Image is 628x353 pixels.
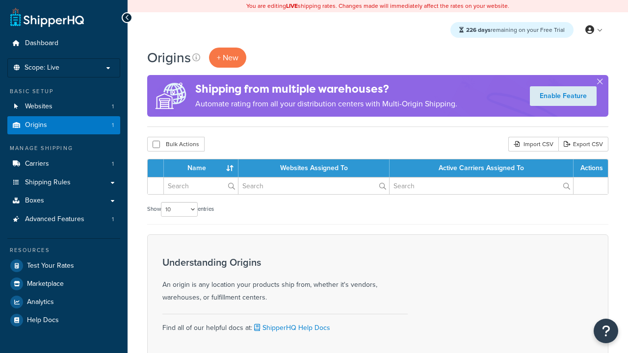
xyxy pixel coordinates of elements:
[450,22,574,38] div: remaining on your Free Trial
[7,144,120,152] div: Manage Shipping
[7,246,120,254] div: Resources
[147,137,205,151] button: Bulk Actions
[7,155,120,173] a: Carriers 1
[7,116,120,134] li: Origins
[27,298,54,306] span: Analytics
[390,177,573,194] input: Search
[558,137,608,151] a: Export CSV
[112,215,114,224] span: 1
[238,177,389,194] input: Search
[27,262,74,270] span: Test Your Rates
[10,7,84,27] a: ShipperHQ Home
[195,97,457,111] p: Automate rating from all your distribution centers with Multi-Origin Shipping.
[25,197,44,205] span: Boxes
[147,48,191,67] h1: Origins
[27,280,64,288] span: Marketplace
[286,1,298,10] b: LIVE
[147,202,214,217] label: Show entries
[25,39,58,48] span: Dashboard
[7,34,120,52] a: Dashboard
[7,87,120,96] div: Basic Setup
[7,293,120,311] a: Analytics
[147,75,195,117] img: ad-origins-multi-dfa493678c5a35abed25fd24b4b8a3fa3505936ce257c16c00bdefe2f3200be3.png
[25,121,47,129] span: Origins
[594,319,618,343] button: Open Resource Center
[390,159,574,177] th: Active Carriers Assigned To
[7,192,120,210] a: Boxes
[7,116,120,134] a: Origins 1
[530,86,597,106] a: Enable Feature
[25,215,84,224] span: Advanced Features
[164,159,238,177] th: Name
[162,257,408,268] h3: Understanding Origins
[7,210,120,228] a: Advanced Features 1
[508,137,558,151] div: Import CSV
[25,64,59,72] span: Scope: Live
[161,202,198,217] select: Showentries
[112,121,114,129] span: 1
[252,323,330,333] a: ShipperHQ Help Docs
[7,155,120,173] li: Carriers
[209,48,246,68] a: + New
[7,275,120,293] a: Marketplace
[25,160,49,168] span: Carriers
[25,102,52,111] span: Websites
[7,98,120,116] a: Websites 1
[217,52,238,63] span: + New
[7,174,120,192] a: Shipping Rules
[574,159,608,177] th: Actions
[238,159,390,177] th: Websites Assigned To
[162,257,408,304] div: An origin is any location your products ship from, whether it's vendors, warehouses, or fulfillme...
[7,98,120,116] li: Websites
[466,25,491,34] strong: 226 days
[27,316,59,325] span: Help Docs
[7,311,120,329] a: Help Docs
[112,160,114,168] span: 1
[195,81,457,97] h4: Shipping from multiple warehouses?
[7,257,120,275] a: Test Your Rates
[164,177,238,194] input: Search
[112,102,114,111] span: 1
[25,178,71,187] span: Shipping Rules
[7,210,120,228] li: Advanced Features
[162,314,408,334] div: Find all of our helpful docs at:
